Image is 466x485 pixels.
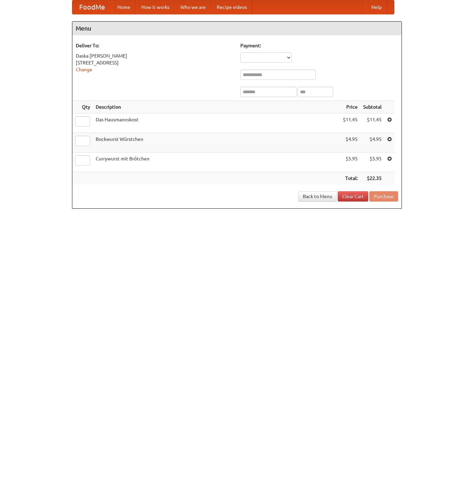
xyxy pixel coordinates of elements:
[76,59,234,66] div: [STREET_ADDRESS]
[360,172,384,185] th: $22.35
[240,42,398,49] h5: Payment:
[298,191,337,202] a: Back to Menu
[76,67,92,72] a: Change
[136,0,175,14] a: How it works
[369,191,398,202] button: Purchase
[72,0,112,14] a: FoodMe
[340,113,360,133] td: $11.45
[93,113,340,133] td: Das Hausmannskost
[112,0,136,14] a: Home
[211,0,252,14] a: Recipe videos
[93,101,340,113] th: Description
[366,0,387,14] a: Help
[338,191,368,202] a: Clear Cart
[360,153,384,172] td: $5.95
[76,42,234,49] h5: Deliver To:
[93,153,340,172] td: Currywurst mit Brötchen
[76,52,234,59] div: Daska [PERSON_NAME]
[93,133,340,153] td: Bockwurst Würstchen
[340,172,360,185] th: Total:
[72,101,93,113] th: Qty
[340,133,360,153] td: $4.95
[360,113,384,133] td: $11.45
[175,0,211,14] a: Who we are
[360,101,384,113] th: Subtotal
[360,133,384,153] td: $4.95
[340,153,360,172] td: $5.95
[340,101,360,113] th: Price
[72,22,402,35] h4: Menu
